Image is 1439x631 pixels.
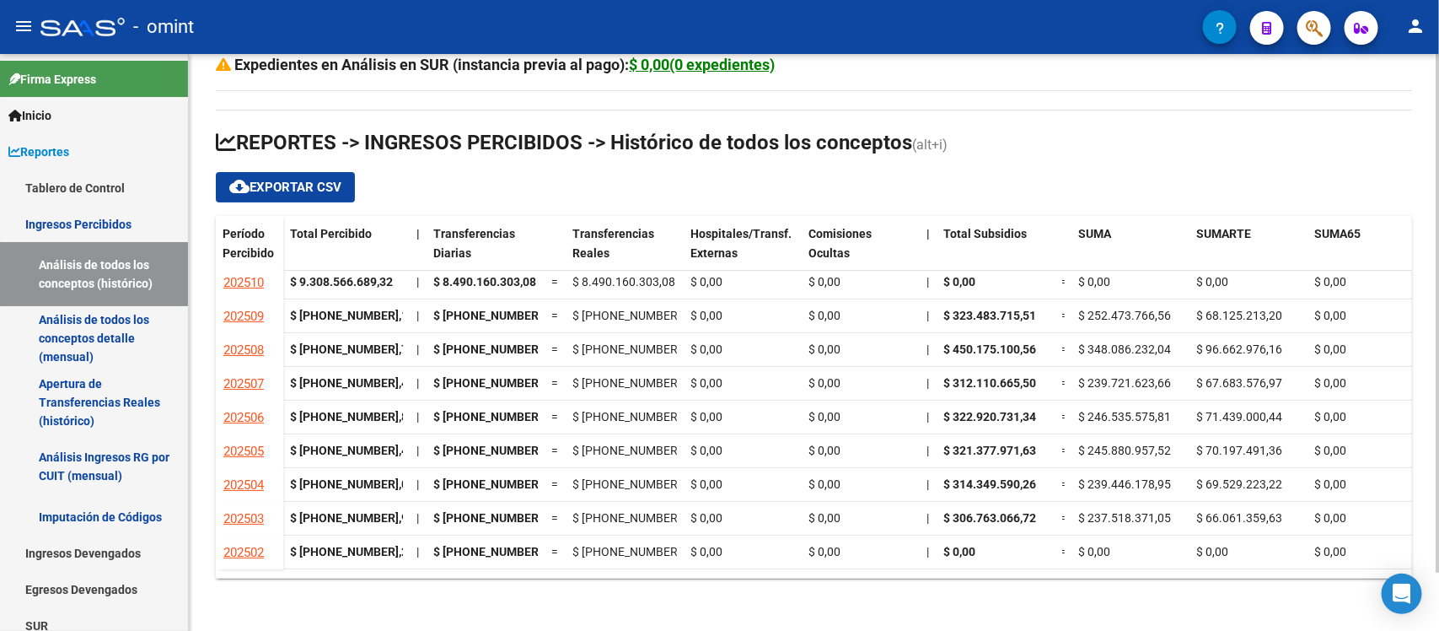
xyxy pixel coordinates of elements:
span: | [926,477,929,491]
span: = [551,309,558,322]
span: $ [PHONE_NUMBER],43 [572,545,697,558]
span: | [926,309,929,322]
datatable-header-cell: Total Percibido [283,216,410,287]
span: $ 0,00 [690,342,722,356]
span: = [1061,477,1068,491]
datatable-header-cell: | [410,216,427,287]
datatable-header-cell: Transferencias Diarias [427,216,545,287]
span: $ [PHONE_NUMBER],22 [572,376,697,390]
span: = [551,376,558,390]
span: = [1061,444,1068,457]
span: $ [PHONE_NUMBER],21 [433,511,558,525]
span: $ 71.439.000,44 [1196,410,1282,423]
strong: $ [PHONE_NUMBER],06 [290,477,415,491]
span: | [416,376,419,390]
span: Hospitales/Transf. Externas [690,227,792,260]
strong: $ [PHONE_NUMBER],93 [290,511,415,525]
span: $ 8.490.160.303,08 [433,275,536,289]
span: Total Percibido [290,227,372,240]
span: | [926,545,929,558]
span: $ 246.535.575,81 [1078,410,1171,423]
span: $ 0,00 [1314,511,1346,525]
span: $ [PHONE_NUMBER],80 [572,477,697,491]
span: $ 0,00 [1314,477,1346,491]
span: = [551,477,558,491]
span: $ 66.061.359,63 [1196,511,1282,525]
span: 202506 [223,410,264,425]
span: | [416,545,419,558]
span: Período Percibido [223,227,274,260]
span: 202505 [223,444,264,459]
span: | [416,342,419,356]
span: SUMARTE [1196,227,1251,240]
span: = [551,342,558,356]
datatable-header-cell: SUMA [1071,216,1189,287]
strong: $ [PHONE_NUMBER],42 [290,444,415,457]
span: | [416,309,419,322]
span: $ 252.473.766,56 [1078,309,1171,322]
span: $ 0,00 [808,410,840,423]
span: $ 0,00 [943,545,975,558]
span: $ 70.197.491,36 [1196,444,1282,457]
span: Inicio [8,106,51,125]
span: $ 0,00 [808,309,840,322]
span: $ 0,00 [690,309,722,322]
span: $ 0,00 [808,511,840,525]
span: $ 0,00 [1314,309,1346,322]
span: $ [PHONE_NUMBER],22 [433,376,558,390]
span: $ [PHONE_NUMBER],68 [572,342,697,356]
mat-icon: person [1405,16,1426,36]
span: $ 237.518.371,05 [1078,511,1171,525]
span: Total Subsidios [943,227,1027,240]
span: $ 0,00 [1314,410,1346,423]
span: $ [PHONE_NUMBER],88 [433,444,558,457]
span: 202510 [223,275,264,290]
datatable-header-cell: Total Subsidios [937,216,1055,287]
span: Transferencias Diarias [433,227,515,260]
span: $ 96.662.976,16 [1196,342,1282,356]
span: $ [PHONE_NUMBER],80 [433,410,558,423]
span: $ 8.490.160.303,08 [572,275,675,289]
span: | [926,227,930,240]
span: = [1061,275,1068,289]
span: Firma Express [8,70,96,89]
span: $ 0,00 [1314,545,1346,558]
span: | [416,477,419,491]
span: | [926,342,929,356]
span: $ 0,00 [690,376,722,390]
strong: $ 9.308.566.689,32 [290,275,393,289]
span: REPORTES -> INGRESOS PERCIBIDOS -> Histórico de todos los conceptos [216,131,912,154]
span: | [926,376,929,390]
span: $ 314.349.590,26 [943,477,1036,491]
span: $ 0,00 [1314,444,1346,457]
datatable-header-cell: | [920,216,937,287]
strong: Expedientes en Análisis en SUR (instancia previa al pago): [235,56,776,73]
span: $ 0,00 [1314,342,1346,356]
span: $ 0,00 [943,275,975,289]
span: SUMA [1078,227,1111,240]
div: $ 0,00(0 expedientes) [630,53,776,77]
datatable-header-cell: Comisiones Ocultas [802,216,920,287]
strong: $ [PHONE_NUMBER],77 [290,342,415,356]
span: $ 450.175.100,56 [943,342,1036,356]
span: SUMA65 [1314,227,1361,240]
span: Reportes [8,143,69,161]
span: $ [PHONE_NUMBER],80 [572,410,697,423]
span: 202503 [223,511,264,526]
span: $ 0,00 [808,275,840,289]
span: 202508 [223,342,264,358]
strong: $ [PHONE_NUMBER],22 [290,545,415,558]
span: = [551,511,558,525]
span: $ [PHONE_NUMBER],68 [433,342,558,356]
span: = [1061,410,1068,423]
span: $ 0,00 [1314,376,1346,390]
span: = [551,410,558,423]
span: $ 306.763.066,72 [943,511,1036,525]
span: $ 0,00 [690,477,722,491]
span: | [926,511,929,525]
span: $ [PHONE_NUMBER],24 [572,309,697,322]
span: $ 69.529.223,22 [1196,477,1282,491]
span: $ 0,00 [1078,545,1110,558]
span: = [551,275,558,289]
datatable-header-cell: Transferencias Reales [566,216,684,287]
